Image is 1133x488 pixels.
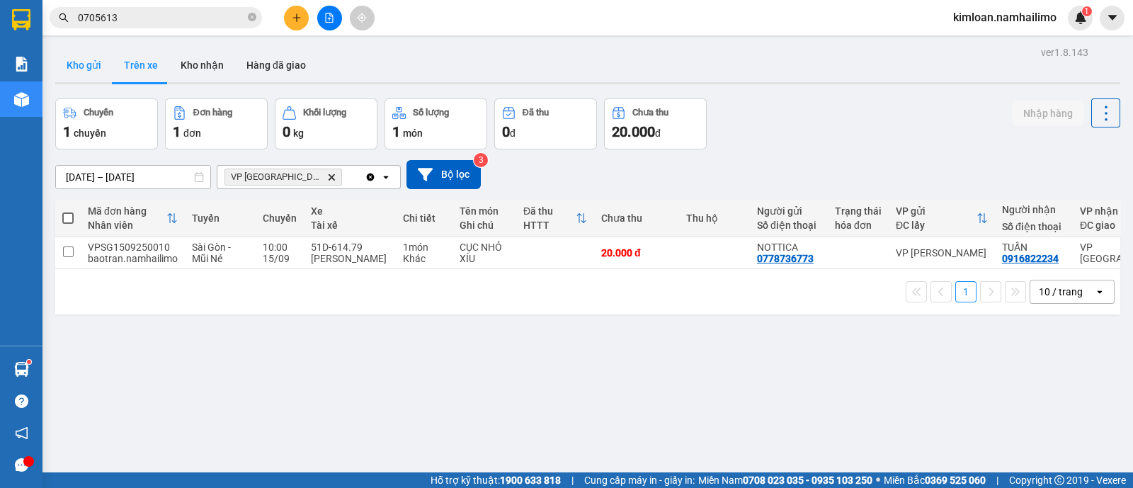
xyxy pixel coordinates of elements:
[876,477,880,483] span: ⚪️
[357,13,367,23] span: aim
[74,127,106,139] span: chuyến
[1094,286,1105,297] svg: open
[303,108,346,118] div: Khối lượng
[406,160,481,189] button: Bộ lọc
[431,472,561,488] span: Hỗ trợ kỹ thuật:
[84,108,113,118] div: Chuyến
[311,220,389,231] div: Tài xế
[56,166,210,188] input: Select a date range.
[1012,101,1084,126] button: Nhập hàng
[88,253,178,264] div: baotran.namhailimo
[12,9,30,30] img: logo-vxr
[403,242,445,253] div: 1 món
[263,253,297,264] div: 15/09
[14,57,29,72] img: solution-icon
[996,472,998,488] span: |
[263,242,297,253] div: 10:00
[183,127,201,139] span: đơn
[88,220,166,231] div: Nhân viên
[15,458,28,472] span: message
[224,169,342,186] span: VP chợ Mũi Né, close by backspace
[1106,11,1119,24] span: caret-down
[192,242,231,264] span: Sài Gòn - Mũi Né
[884,472,986,488] span: Miền Bắc
[604,98,707,149] button: Chưa thu20.000đ
[757,253,814,264] div: 0778736773
[925,475,986,486] strong: 0369 525 060
[601,247,672,259] div: 20.000 đ
[896,205,977,217] div: VP gửi
[293,127,304,139] span: kg
[494,98,597,149] button: Đã thu0đ
[88,242,178,253] div: VPSG1509250010
[345,170,346,184] input: Selected VP chợ Mũi Né.
[311,242,389,253] div: 51D-614.79
[942,8,1068,26] span: kimloan.namhailimo
[248,13,256,21] span: close-circle
[460,220,509,231] div: Ghi chú
[7,7,205,60] li: Nam Hải Limousine
[284,6,309,30] button: plus
[324,13,334,23] span: file-add
[7,76,98,92] li: VP VP chợ Mũi Né
[698,472,872,488] span: Miền Nam
[757,242,821,253] div: NOTTICA
[1084,6,1089,16] span: 1
[63,123,71,140] span: 1
[248,11,256,25] span: close-circle
[612,123,655,140] span: 20.000
[165,98,268,149] button: Đơn hàng1đơn
[275,98,377,149] button: Khối lượng0kg
[231,171,321,183] span: VP chợ Mũi Né
[192,212,249,224] div: Tuyến
[474,153,488,167] sup: 3
[392,123,400,140] span: 1
[1002,253,1059,264] div: 0916822234
[7,7,57,57] img: logo.jpg
[460,242,509,264] div: CỤC NHỎ XÍU
[55,48,113,82] button: Kho gửi
[510,127,516,139] span: đ
[350,6,375,30] button: aim
[601,212,672,224] div: Chưa thu
[98,76,188,123] li: VP VP [PERSON_NAME] Lão
[686,212,743,224] div: Thu hộ
[88,205,166,217] div: Mã đơn hàng
[27,360,31,364] sup: 1
[15,426,28,440] span: notification
[1002,221,1066,232] div: Số điện thoại
[896,220,977,231] div: ĐC lấy
[757,220,821,231] div: Số điện thoại
[14,92,29,107] img: warehouse-icon
[14,362,29,377] img: warehouse-icon
[15,395,28,408] span: question-circle
[523,108,549,118] div: Đã thu
[235,48,317,82] button: Hàng đã giao
[113,48,169,82] button: Trên xe
[1054,475,1064,485] span: copyright
[835,220,882,231] div: hóa đơn
[78,10,245,25] input: Tìm tên, số ĐT hoặc mã đơn
[460,205,509,217] div: Tên món
[571,472,574,488] span: |
[413,108,449,118] div: Số lượng
[403,253,445,264] div: Khác
[59,13,69,23] span: search
[193,108,232,118] div: Đơn hàng
[516,200,594,237] th: Toggle SortBy
[523,220,576,231] div: HTTT
[757,205,821,217] div: Người gửi
[889,200,995,237] th: Toggle SortBy
[1074,11,1087,24] img: icon-new-feature
[169,48,235,82] button: Kho nhận
[327,173,336,181] svg: Delete
[283,123,290,140] span: 0
[1002,242,1066,253] div: TUẤN
[955,281,977,302] button: 1
[317,6,342,30] button: file-add
[743,475,872,486] strong: 0708 023 035 - 0935 103 250
[173,123,181,140] span: 1
[403,127,423,139] span: món
[385,98,487,149] button: Số lượng1món
[1082,6,1092,16] sup: 1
